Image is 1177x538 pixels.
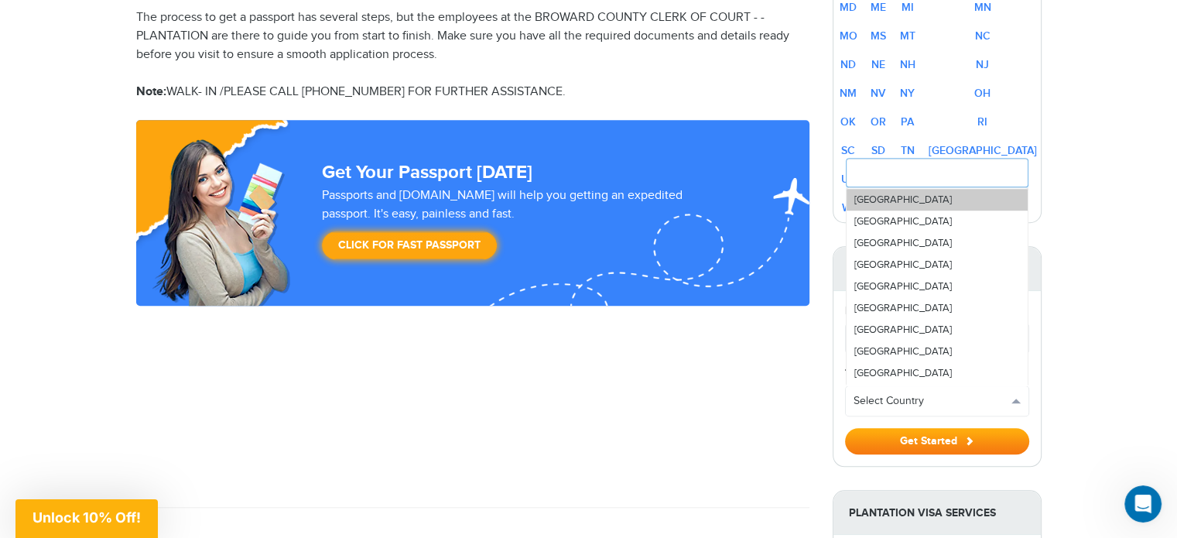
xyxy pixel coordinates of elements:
[977,115,987,129] a: RI
[840,115,856,129] a: OK
[854,367,952,379] span: [GEOGRAPHIC_DATA]
[322,161,532,183] strong: Get Your Passport [DATE]
[136,9,809,64] p: The process to get a passport has several steps, but the employees at the BROWARD COUNTY CLERK OF...
[322,231,497,259] a: Click for Fast Passport
[975,29,991,43] a: NC
[900,29,915,43] a: MT
[846,386,1028,416] button: Select Country
[901,144,915,157] a: TN
[840,29,857,43] a: MO
[33,509,141,526] span: Unlock 10% Off!
[901,115,914,129] a: PA
[854,324,952,336] span: [GEOGRAPHIC_DATA]
[871,58,885,71] a: NE
[871,1,886,14] a: ME
[316,187,738,267] div: Passports and [DOMAIN_NAME] will help you getting an expedited passport. It's easy, painless and ...
[871,115,886,129] a: OR
[136,84,166,99] strong: Note:
[854,237,952,249] span: [GEOGRAPHIC_DATA]
[900,87,915,100] a: NY
[854,259,952,271] span: [GEOGRAPHIC_DATA]
[871,29,886,43] a: MS
[842,201,855,214] a: WI
[136,306,809,492] iframe: Customer reviews powered by Trustpilot
[854,302,952,314] span: [GEOGRAPHIC_DATA]
[974,87,991,100] a: OH
[902,1,914,14] a: MI
[136,83,809,101] p: WALK- IN /PLEASE CALL [PHONE_NUMBER] FOR FURTHER ASSISTANCE.
[1124,485,1162,523] iframe: Intercom live chat
[871,87,885,100] a: NV
[976,58,989,71] a: NJ
[854,393,1007,409] span: Select Country
[871,144,885,157] a: SD
[854,345,952,358] span: [GEOGRAPHIC_DATA]
[841,173,855,186] a: UT
[854,215,952,228] span: [GEOGRAPHIC_DATA]
[841,144,855,157] a: SC
[854,194,952,206] span: [GEOGRAPHIC_DATA]
[900,58,915,71] a: NH
[840,87,857,100] a: NM
[845,303,921,319] label: I'm a citizen of:
[15,499,158,538] div: Unlock 10% Off!
[845,428,1029,454] button: Get Started
[833,491,1041,535] strong: Plantation Visa Services
[929,144,1037,157] a: [GEOGRAPHIC_DATA]
[974,1,991,14] a: MN
[840,58,856,71] a: ND
[845,365,906,382] label: Traveling to:
[854,280,952,293] span: [GEOGRAPHIC_DATA]
[840,1,857,14] a: MD
[833,247,1041,291] strong: Expedited Visas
